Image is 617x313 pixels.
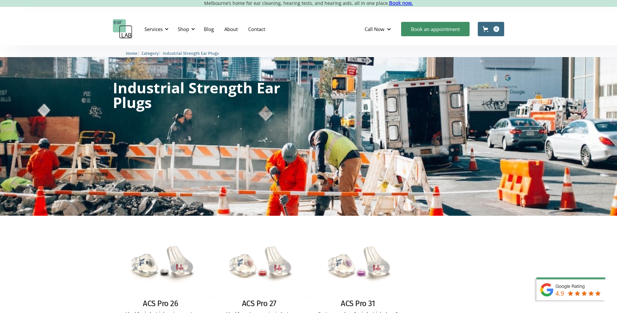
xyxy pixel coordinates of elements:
[178,26,189,32] div: Shop
[113,232,208,297] img: ACS Pro 26
[113,80,286,110] h1: Industrial Strength Ear Plugs
[199,20,219,39] a: Blog
[141,19,171,39] div: Services
[126,50,142,57] li: 〉
[142,51,158,56] span: Category
[126,50,137,56] a: Home
[113,19,132,39] a: home
[365,26,384,32] div: Call Now
[478,22,504,36] a: Open cart
[142,50,163,57] li: 〉
[242,299,277,308] h2: ACS Pro 27
[163,50,219,56] a: Industrial Strength Ear Plugs
[493,26,499,32] div: 0
[243,20,270,39] a: Contact
[401,22,470,36] a: Book an appointment
[126,51,137,56] span: Home
[212,232,307,297] img: ACS Pro 27
[142,50,158,56] a: Category
[310,232,406,297] img: ACS Pro 31
[174,19,197,39] div: Shop
[143,299,178,308] h2: ACS Pro 26
[219,20,243,39] a: About
[359,19,398,39] div: Call Now
[163,51,219,56] span: Industrial Strength Ear Plugs
[341,299,375,308] h2: ACS Pro 31
[144,26,163,32] div: Services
